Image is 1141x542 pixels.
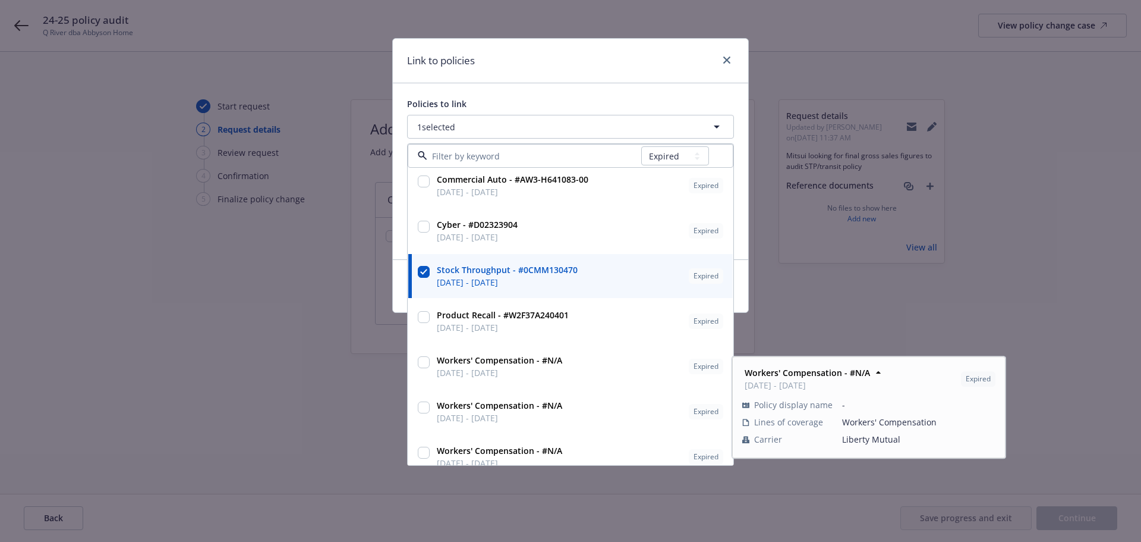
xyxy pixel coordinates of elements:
span: [DATE] - [DATE] [437,457,562,469]
strong: Workers' Compensation - #N/A [745,367,870,378]
span: Expired [694,406,718,417]
span: [DATE] - [DATE] [437,276,578,289]
span: Expired [694,271,718,281]
span: Lines of coverage [754,416,823,428]
h1: Link to policies [407,53,475,68]
span: [DATE] - [DATE] [437,321,569,334]
span: [DATE] - [DATE] [437,231,518,243]
strong: Stock Throughput - #0CMM130470 [437,264,578,275]
span: - [842,399,995,411]
strong: Workers' Compensation - #N/A [437,355,562,366]
strong: Workers' Compensation - #N/A [437,445,562,456]
a: close [720,53,734,67]
span: Workers' Compensation [842,416,995,428]
span: Expired [694,452,718,462]
strong: Commercial Auto - #AW3-H641083-00 [437,174,588,185]
strong: Product Recall - #W2F37A240401 [437,309,569,321]
span: Expired [694,316,718,327]
span: [DATE] - [DATE] [745,379,870,391]
span: Expired [694,225,718,236]
span: Expired [966,374,991,384]
span: [DATE] - [DATE] [437,412,562,424]
span: Expired [694,180,718,191]
button: 1selected [407,115,734,139]
span: 1 selected [417,121,455,133]
span: Policies to link [407,98,467,109]
input: Filter by keyword [427,150,641,162]
span: Carrier [754,433,782,446]
span: Expired [694,361,718,372]
span: [DATE] - [DATE] [437,366,562,379]
span: Liberty Mutual [842,433,995,446]
strong: Workers' Compensation - #N/A [437,400,562,411]
strong: Cyber - #D02323904 [437,219,518,230]
span: Policy display name [754,399,833,411]
span: [DATE] - [DATE] [437,186,588,198]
